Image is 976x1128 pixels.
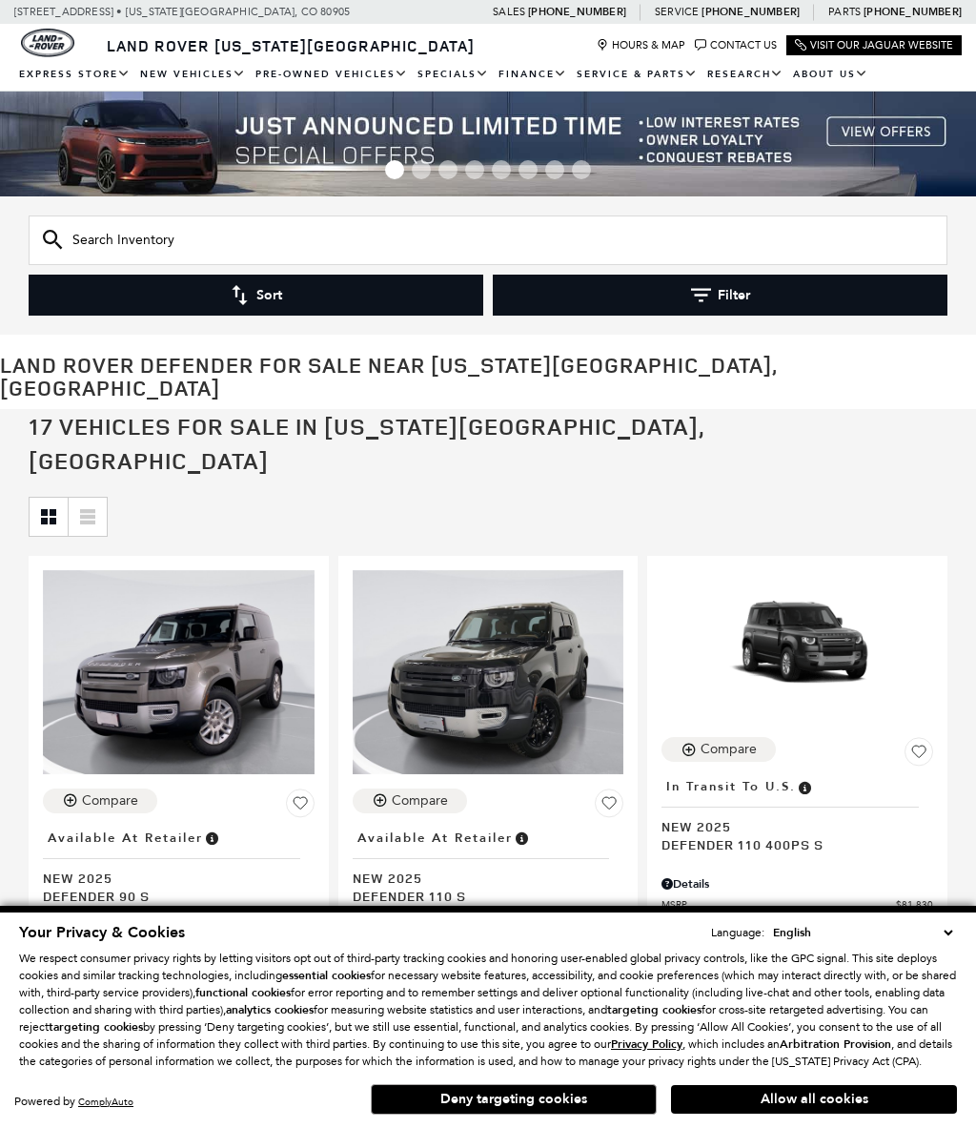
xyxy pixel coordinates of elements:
[19,950,957,1070] p: We respect consumer privacy rights by letting visitors opt out of third-party tracking cookies an...
[14,1096,133,1108] div: Powered by
[385,160,404,179] span: Go to slide 1
[14,58,962,92] nav: Main Navigation
[607,1002,701,1017] strong: targeting cookies
[21,29,74,57] img: Land Rover
[357,828,513,849] span: Available at Retailer
[29,215,947,265] input: Search Inventory
[695,39,777,51] a: Contact Us
[353,825,624,905] a: Available at RetailerNew 2025Defender 110 S
[21,29,74,57] a: land-rover
[595,789,623,825] button: Save Vehicle
[43,825,315,905] a: Available at RetailerNew 2025Defender 90 S
[896,897,933,912] span: $81,830
[795,39,953,51] a: Visit Our Jaguar Website
[43,869,300,887] span: New 2025
[107,35,475,56] span: Land Rover [US_STATE][GEOGRAPHIC_DATA]
[597,39,685,51] a: Hours & Map
[29,275,483,316] button: Sort
[780,1036,891,1052] strong: Arbitration Provision
[49,1019,143,1035] strong: targeting cookies
[353,869,610,887] span: New 2025
[286,789,315,825] button: Save Vehicle
[661,897,896,912] span: MSRP
[251,58,413,92] a: Pre-Owned Vehicles
[195,985,291,1000] strong: functional cookies
[661,835,919,853] span: Defender 110 400PS S
[203,828,220,849] span: Vehicle is in stock and ready for immediate delivery. Due to demand, availability is subject to c...
[494,58,572,92] a: Finance
[796,776,813,797] span: Vehicle has shipped from factory of origin. Estimated time of delivery to Retailer is on average ...
[572,160,591,179] span: Go to slide 8
[392,792,448,810] div: Compare
[702,58,788,92] a: Research
[518,160,538,179] span: Go to slide 6
[661,875,933,892] div: Pricing Details - Defender 110 400PS S
[864,5,962,19] a: [PHONE_NUMBER]
[661,737,776,762] button: Compare Vehicle
[353,570,624,773] img: 2025 LAND ROVER Defender 110 S
[48,828,203,849] span: Available at Retailer
[43,570,315,773] img: 2025 LAND ROVER Defender 90 S
[701,741,757,758] div: Compare
[528,5,626,19] a: [PHONE_NUMBER]
[768,923,957,942] select: Language Select
[661,773,933,853] a: In Transit to U.S.New 2025Defender 110 400PS S
[412,160,431,179] span: Go to slide 2
[671,1085,957,1114] button: Allow all cookies
[282,968,371,983] strong: essential cookies
[14,58,135,92] a: EXPRESS STORE
[78,1096,133,1108] a: ComplyAuto
[29,411,704,476] span: 17 Vehicles for Sale in [US_STATE][GEOGRAPHIC_DATA], [GEOGRAPHIC_DATA]
[492,160,511,179] span: Go to slide 5
[371,1084,657,1115] button: Deny targeting cookies
[465,160,484,179] span: Go to slide 4
[226,1002,314,1017] strong: analytics cookies
[14,6,350,18] a: [STREET_ADDRESS] • [US_STATE][GEOGRAPHIC_DATA], CO 80905
[43,887,300,905] span: Defender 90 S
[611,1037,682,1051] a: Privacy Policy
[905,737,933,773] button: Save Vehicle
[438,160,457,179] span: Go to slide 3
[701,5,800,19] a: [PHONE_NUMBER]
[353,789,467,813] button: Compare Vehicle
[572,58,702,92] a: Service & Parts
[493,275,947,316] button: Filter
[611,1036,682,1052] u: Privacy Policy
[43,789,157,813] button: Compare Vehicle
[711,927,764,938] div: Language:
[135,58,251,92] a: New Vehicles
[661,817,919,835] span: New 2025
[413,58,494,92] a: Specials
[95,35,486,56] a: Land Rover [US_STATE][GEOGRAPHIC_DATA]
[82,792,138,810] div: Compare
[353,887,610,905] span: Defender 110 S
[788,58,873,92] a: About Us
[19,922,185,943] span: Your Privacy & Cookies
[513,828,530,849] span: Vehicle is in stock and ready for immediate delivery. Due to demand, availability is subject to c...
[666,776,796,797] span: In Transit to U.S.
[661,897,933,912] a: MSRP $81,830
[661,570,933,723] img: 2025 LAND ROVER Defender 110 400PS S
[545,160,564,179] span: Go to slide 7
